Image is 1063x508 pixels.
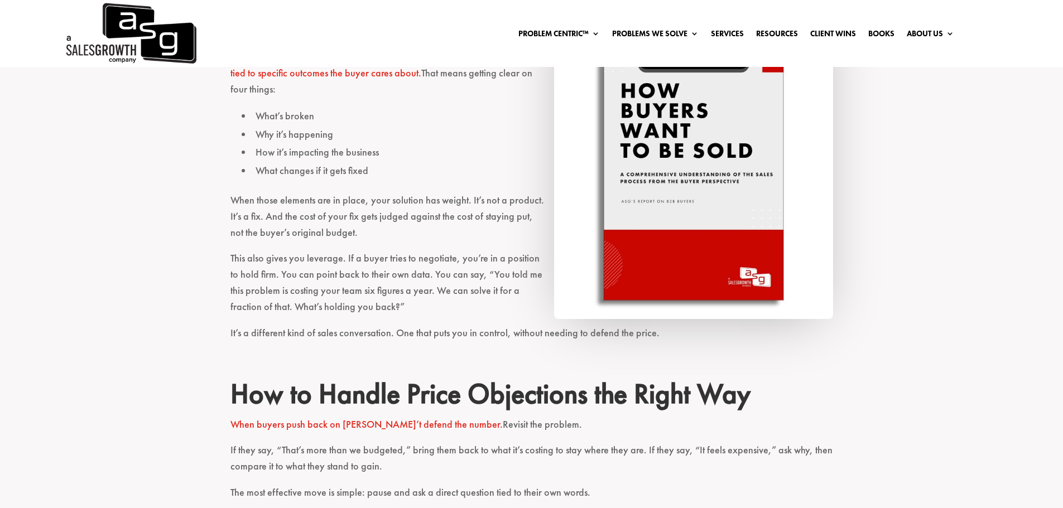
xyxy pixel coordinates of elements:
li: What’s broken [242,107,833,125]
p: This also gives you leverage. If a buyer tries to negotiate, you’re in a position to hold firm. Y... [230,250,833,325]
p: When those elements are in place, your solution has weight. It’s not a product. It’s a fix. And t... [230,192,833,250]
a: Problem Centric™ [518,30,600,42]
a: Client Wins [810,30,856,42]
a: Services [711,30,744,42]
h2: How to Handle Price Objections the Right Way [230,377,833,416]
a: Problems We Solve [612,30,699,42]
a: About Us [907,30,954,42]
a: Books [868,30,894,42]
li: What changes if it gets fixed [242,162,833,180]
img: This image is a promotional cover for a free downloadable report titled "How Buyers Want To Be So... [554,1,833,319]
p: Revisit the problem. [230,417,833,443]
p: If they say, “That’s more than we budgeted,” bring them back to what it’s costing to stay where t... [230,442,833,485]
p: That means getting clear on four things: [230,49,833,107]
a: Don’t move forward until you’ve confirmed the problem is real, costly, and tied to specific outco... [230,50,531,79]
p: It’s a different kind of sales conversation. One that puts you in control, without needing to def... [230,325,833,351]
li: How it’s impacting the business [242,143,833,161]
a: Resources [756,30,798,42]
li: Why it’s happening [242,125,833,143]
a: When buyers push back on [PERSON_NAME]’t defend the number. [230,418,503,430]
